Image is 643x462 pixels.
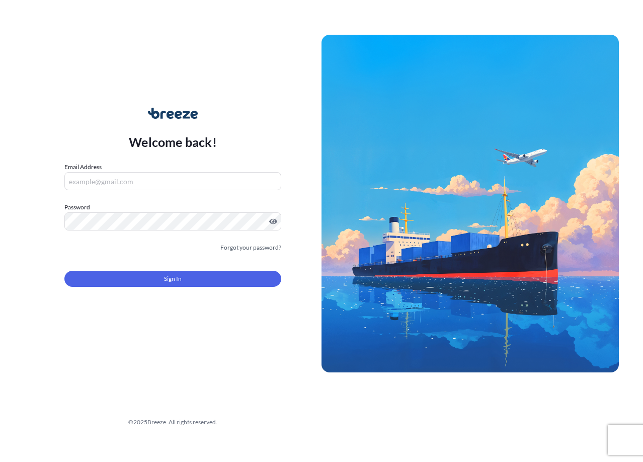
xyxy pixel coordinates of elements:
span: Sign In [164,274,182,284]
label: Password [64,202,281,212]
input: example@gmail.com [64,172,281,190]
div: © 2025 Breeze. All rights reserved. [24,417,322,427]
label: Email Address [64,162,102,172]
button: Sign In [64,271,281,287]
a: Forgot your password? [220,243,281,253]
img: Ship illustration [322,35,619,373]
button: Show password [269,217,277,225]
p: Welcome back! [129,134,217,150]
